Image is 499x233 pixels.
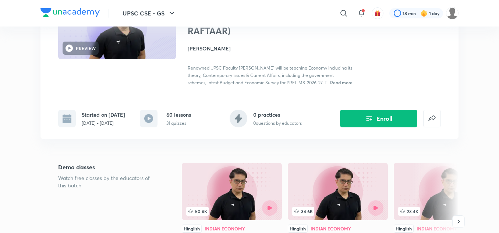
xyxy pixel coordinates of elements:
h6: PREVIEW [76,45,96,52]
span: 23.4K [398,207,420,216]
span: Renowned UPSC Faculty [PERSON_NAME] will be teaching Economy including its theory, Contemporary I... [188,65,352,85]
p: [DATE] - [DATE] [82,120,125,127]
p: Watch free classes by the educators of this batch [58,174,158,189]
img: streak [420,10,428,17]
h6: Started on [DATE] [82,111,125,119]
img: avatar [374,10,381,17]
span: Read more [330,80,353,85]
p: 0 questions by educators [253,120,302,127]
img: Company Logo [40,8,100,17]
img: Ankit [446,7,459,20]
div: Indian Economy [205,226,245,231]
h1: Mrunal’s Economy for UPSC Prelims-2026 (PCB14-RAFTAAR) [188,4,308,36]
button: Enroll [340,110,417,127]
button: avatar [372,7,383,19]
div: Hinglish [288,225,308,233]
div: Hinglish [394,225,414,233]
h6: 0 practices [253,111,302,119]
div: Indian Economy [311,226,351,231]
div: Hinglish [182,225,202,233]
button: false [423,110,441,127]
a: Company Logo [40,8,100,19]
h6: 60 lessons [166,111,191,119]
span: 34.6K [292,207,314,216]
h5: Demo classes [58,163,158,172]
span: 50.6K [186,207,209,216]
p: 31 quizzes [166,120,191,127]
button: UPSC CSE - GS [118,6,181,21]
h4: [PERSON_NAME] [188,45,353,52]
